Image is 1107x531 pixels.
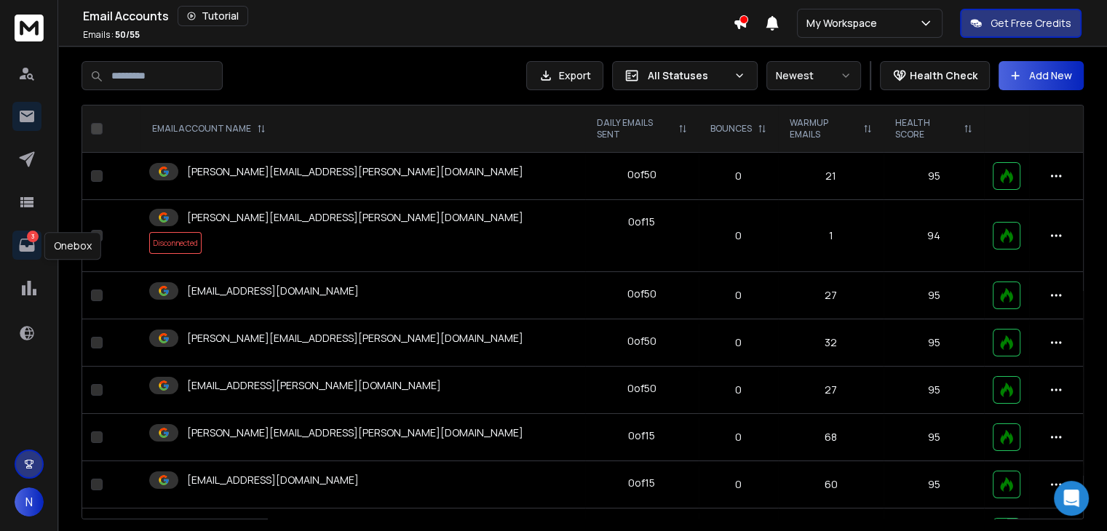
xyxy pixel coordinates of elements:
[778,461,884,508] td: 60
[627,381,656,396] div: 0 of 50
[884,153,984,200] td: 95
[44,232,101,260] div: Onebox
[991,16,1071,31] p: Get Free Credits
[187,331,523,346] p: [PERSON_NAME][EMAIL_ADDRESS][PERSON_NAME][DOMAIN_NAME]
[960,9,1082,38] button: Get Free Credits
[806,16,883,31] p: My Workspace
[884,200,984,272] td: 94
[526,61,603,90] button: Export
[778,153,884,200] td: 21
[149,232,202,254] span: Disconnected
[27,231,39,242] p: 3
[627,167,656,182] div: 0 of 50
[707,477,769,492] p: 0
[710,123,752,135] p: BOUNCES
[766,61,861,90] button: Newest
[83,6,733,26] div: Email Accounts
[778,319,884,367] td: 32
[628,215,655,229] div: 0 of 15
[790,117,857,140] p: WARMUP EMAILS
[910,68,977,83] p: Health Check
[895,117,958,140] p: HEALTH SCORE
[627,334,656,348] div: 0 of 50
[707,430,769,444] p: 0
[15,487,44,516] button: N
[778,272,884,319] td: 27
[187,426,523,440] p: [PERSON_NAME][EMAIL_ADDRESS][PERSON_NAME][DOMAIN_NAME]
[648,68,728,83] p: All Statuses
[152,123,266,135] div: EMAIL ACCOUNT NAME
[778,414,884,461] td: 68
[597,117,673,140] p: DAILY EMAILS SENT
[187,164,523,179] p: [PERSON_NAME][EMAIL_ADDRESS][PERSON_NAME][DOMAIN_NAME]
[187,210,523,225] p: [PERSON_NAME][EMAIL_ADDRESS][PERSON_NAME][DOMAIN_NAME]
[187,473,359,487] p: [EMAIL_ADDRESS][DOMAIN_NAME]
[628,428,655,443] div: 0 of 15
[707,169,769,183] p: 0
[12,231,41,260] a: 3
[83,29,140,41] p: Emails :
[778,367,884,414] td: 27
[884,367,984,414] td: 95
[707,383,769,397] p: 0
[187,284,359,298] p: [EMAIL_ADDRESS][DOMAIN_NAME]
[707,228,769,243] p: 0
[1054,481,1089,516] div: Open Intercom Messenger
[627,287,656,301] div: 0 of 50
[999,61,1084,90] button: Add New
[187,378,441,393] p: [EMAIL_ADDRESS][PERSON_NAME][DOMAIN_NAME]
[115,28,140,41] span: 50 / 55
[884,414,984,461] td: 95
[884,461,984,508] td: 95
[707,335,769,350] p: 0
[178,6,248,26] button: Tutorial
[778,200,884,272] td: 1
[884,272,984,319] td: 95
[707,288,769,303] p: 0
[880,61,990,90] button: Health Check
[884,319,984,367] td: 95
[628,476,655,490] div: 0 of 15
